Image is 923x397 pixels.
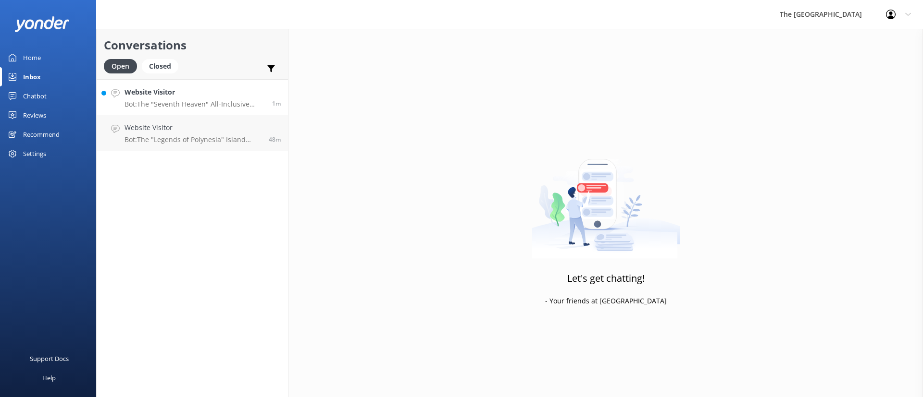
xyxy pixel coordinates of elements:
[23,144,46,163] div: Settings
[23,125,60,144] div: Recommend
[125,135,262,144] p: Bot: The "Legends of Polynesia" Island Night Umu Feast and Drum Dance Show costs $NZ 99 per adult...
[125,100,265,108] p: Bot: The "Seventh Heaven" All-Inclusive Wedding Package includes a beautiful tropical island beac...
[23,48,41,67] div: Home
[272,99,281,108] span: Aug 22 2025 07:55pm (UTC -10:00) Pacific/Honolulu
[42,368,56,387] div: Help
[23,106,46,125] div: Reviews
[14,16,70,32] img: yonder-white-logo.png
[23,86,47,106] div: Chatbot
[532,139,680,259] img: artwork of a man stealing a conversation from at giant smartphone
[125,122,262,133] h4: Website Visitor
[142,60,183,71] a: Closed
[30,349,69,368] div: Support Docs
[23,67,41,86] div: Inbox
[104,59,137,73] div: Open
[104,36,281,54] h2: Conversations
[125,87,265,97] h4: Website Visitor
[269,135,281,144] span: Aug 22 2025 07:08pm (UTC -10:00) Pacific/Honolulu
[104,60,142,71] a: Open
[545,296,667,306] p: - Your friends at [GEOGRAPHIC_DATA]
[567,271,645,286] h3: Let's get chatting!
[97,115,288,151] a: Website VisitorBot:The "Legends of Polynesia" Island Night Umu Feast and Drum Dance Show costs $N...
[142,59,178,73] div: Closed
[97,79,288,115] a: Website VisitorBot:The "Seventh Heaven" All-Inclusive Wedding Package includes a beautiful tropic...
